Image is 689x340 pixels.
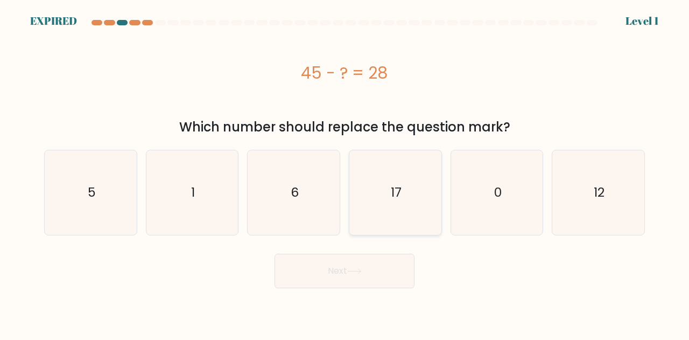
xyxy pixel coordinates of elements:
text: 0 [494,184,502,202]
div: EXPIRED [30,13,77,29]
text: 12 [594,184,604,202]
text: 6 [291,184,299,202]
div: Which number should replace the question mark? [51,117,638,137]
text: 17 [391,184,402,202]
div: Level 1 [625,13,659,29]
text: 1 [191,184,195,202]
text: 5 [87,184,95,202]
button: Next [275,254,414,288]
div: 45 - ? = 28 [44,61,645,85]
